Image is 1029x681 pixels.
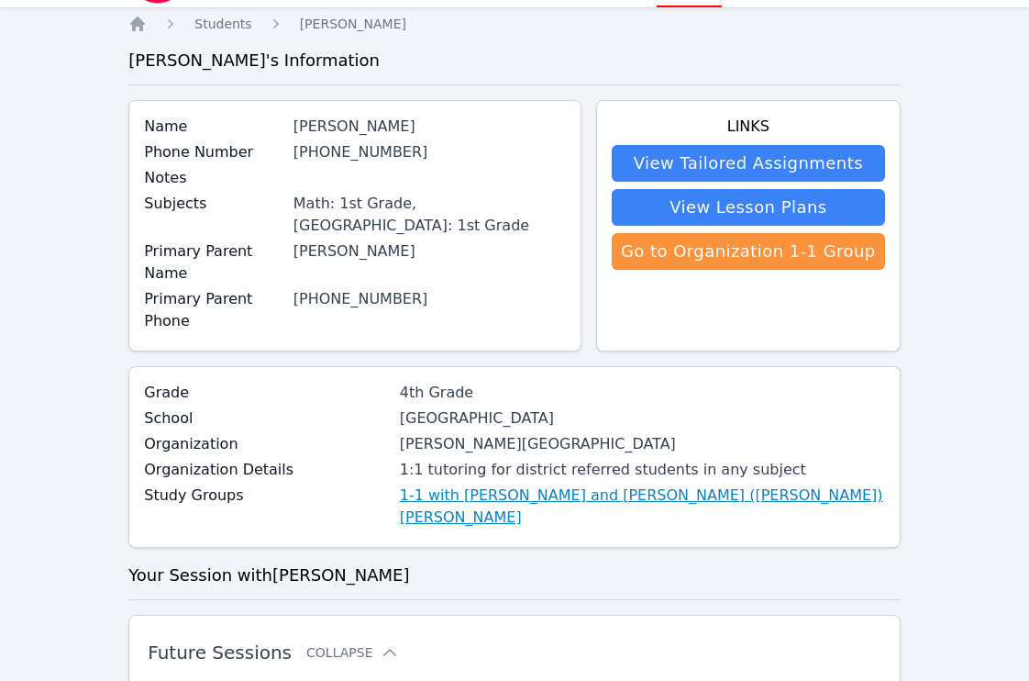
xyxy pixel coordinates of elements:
div: 1:1 tutoring for district referred students in any subject [400,459,885,481]
a: Go to Organization 1-1 Group [612,233,885,270]
h3: Your Session with [PERSON_NAME] [128,563,901,588]
label: Grade [144,382,389,404]
a: 1-1 with [PERSON_NAME] and [PERSON_NAME] ([PERSON_NAME]) [PERSON_NAME] [400,485,885,529]
label: School [144,407,389,430]
h4: Links [612,116,885,138]
span: [PERSON_NAME] [300,17,406,31]
label: Name [144,116,282,138]
a: View Tailored Assignments [612,145,885,182]
label: Organization [144,433,389,455]
div: [GEOGRAPHIC_DATA] [400,407,885,430]
a: [PHONE_NUMBER] [293,143,428,161]
h3: [PERSON_NAME] 's Information [128,48,901,73]
div: [PERSON_NAME] [293,116,566,138]
span: Students [194,17,251,31]
a: [PHONE_NUMBER] [293,290,428,307]
button: Collapse [306,643,398,662]
label: Subjects [144,193,282,215]
label: Primary Parent Phone [144,288,282,332]
label: Notes [144,167,282,189]
div: Math: 1st Grade, [GEOGRAPHIC_DATA]: 1st Grade [293,193,566,237]
label: Phone Number [144,141,282,163]
a: View Lesson Plans [612,189,885,226]
div: [PERSON_NAME] [293,240,566,262]
div: 4th Grade [400,382,885,404]
div: [PERSON_NAME][GEOGRAPHIC_DATA] [400,433,885,455]
a: [PERSON_NAME] [300,15,406,33]
label: Study Groups [144,485,389,507]
a: Students [194,15,251,33]
span: Future Sessions [148,642,292,664]
label: Organization Details [144,459,389,481]
nav: Breadcrumb [128,15,901,33]
label: Primary Parent Name [144,240,282,285]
